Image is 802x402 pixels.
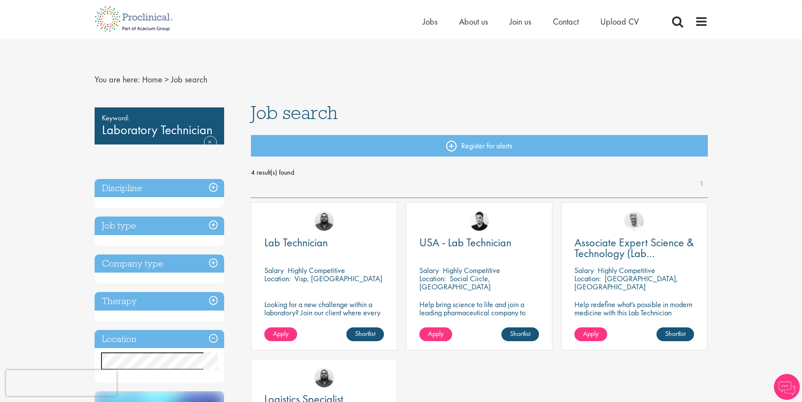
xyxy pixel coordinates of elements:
a: Associate Expert Science & Technology (Lab Technician) [574,237,694,259]
a: Apply [574,327,607,341]
img: Joshua Bye [624,211,644,231]
a: Remove [204,136,217,161]
a: Jobs [423,16,437,27]
span: Job search [251,101,338,124]
span: Salary [264,265,284,275]
span: Location: [419,273,446,283]
span: Location: [264,273,291,283]
span: Keyword: [102,112,217,124]
a: Apply [264,327,297,341]
a: Shortlist [656,327,694,341]
p: Looking for a new challenge within a laboratory? Join our client where every experiment brings us... [264,300,384,325]
h3: Therapy [95,292,224,311]
span: Lab Technician [264,235,328,250]
img: Ashley Bennett [314,368,334,387]
p: Highly Competitive [288,265,345,275]
p: Help redefine what's possible in modern medicine with this Lab Technician Associate Expert Scienc... [574,300,694,325]
img: Anderson Maldonado [469,211,489,231]
span: > [165,74,169,85]
a: Join us [510,16,531,27]
a: Contact [553,16,579,27]
span: Location: [574,273,601,283]
iframe: reCAPTCHA [6,370,117,396]
span: Salary [419,265,439,275]
p: [GEOGRAPHIC_DATA], [GEOGRAPHIC_DATA] [574,273,678,292]
span: Apply [428,329,444,338]
span: Apply [273,329,288,338]
a: Upload CV [600,16,639,27]
p: Help bring science to life and join a leading pharmaceutical company to play a key role in delive... [419,300,539,341]
a: About us [459,16,488,27]
img: Ashley Bennett [314,211,334,231]
a: Shortlist [346,327,384,341]
h3: Company type [95,254,224,273]
a: Register for alerts [251,135,708,157]
p: Visp, [GEOGRAPHIC_DATA] [295,273,382,283]
p: Highly Competitive [443,265,500,275]
span: Salary [574,265,594,275]
img: Chatbot [774,374,800,400]
span: Job search [171,74,207,85]
span: USA - Lab Technician [419,235,511,250]
a: Apply [419,327,452,341]
span: Associate Expert Science & Technology (Lab Technician) [574,235,694,271]
a: Lab Technician [264,237,384,248]
a: breadcrumb link [142,74,162,85]
span: 4 result(s) found [251,166,708,179]
p: Social Circle, [GEOGRAPHIC_DATA] [419,273,491,292]
span: You are here: [95,74,140,85]
h3: Location [95,330,224,349]
h3: Job type [95,217,224,235]
span: Apply [583,329,599,338]
h3: Discipline [95,179,224,198]
a: Shortlist [501,327,539,341]
a: 1 [695,179,708,189]
div: Laboratory Technician [95,107,224,144]
a: USA - Lab Technician [419,237,539,248]
p: Highly Competitive [598,265,655,275]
